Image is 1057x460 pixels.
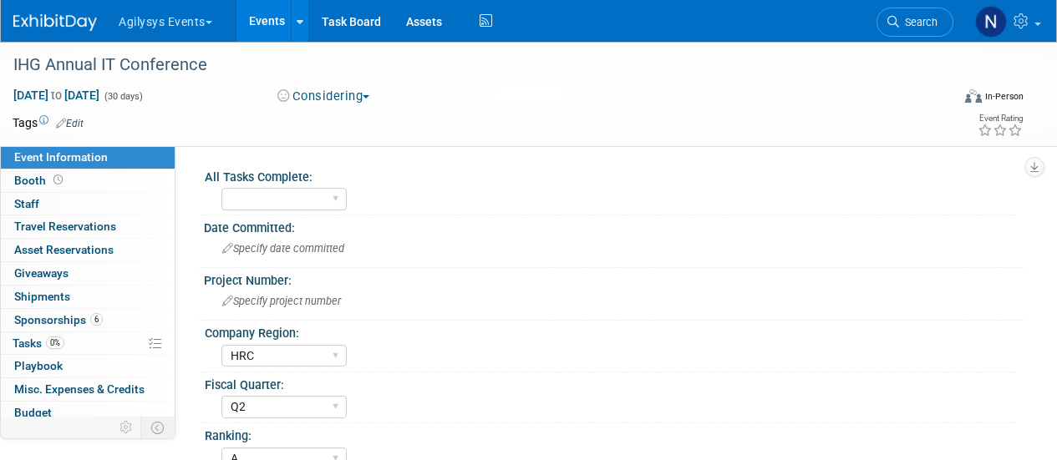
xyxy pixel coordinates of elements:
div: In-Person [984,90,1024,103]
td: Personalize Event Tab Strip [112,417,141,438]
a: Edit [56,118,84,129]
a: Giveaways [1,262,175,285]
span: Booth [14,174,66,187]
a: Budget [1,402,175,424]
td: Toggle Event Tabs [141,417,175,438]
span: Travel Reservations [14,220,116,233]
span: Misc. Expenses & Credits [14,382,145,396]
a: Search [877,8,953,37]
span: Asset Reservations [14,243,114,256]
a: Misc. Expenses & Credits [1,378,175,401]
a: Travel Reservations [1,215,175,238]
div: IHG Annual IT Conference [8,50,938,80]
button: Considering [272,88,376,105]
div: All Tasks Complete: [205,164,1016,185]
a: Sponsorships6 [1,309,175,331]
div: Ranking: [205,423,1016,444]
span: Specify date committed [222,242,344,255]
a: Event Information [1,146,175,169]
span: [DATE] [DATE] [13,88,100,103]
span: Tasks [13,336,64,350]
span: Playbook [14,359,63,372]
img: Format-Inperson.png [965,89,982,103]
span: (30 days) [103,91,143,102]
img: Natalie Morin [975,6,1007,38]
div: Event Format [876,87,1024,112]
a: Shipments [1,286,175,308]
span: 0% [46,336,64,349]
div: Event Rating [978,114,1023,123]
a: Staff [1,193,175,215]
a: Playbook [1,355,175,377]
div: Company Region: [205,321,1016,341]
span: Sponsorships [14,313,103,326]
td: Tags [13,114,84,131]
span: Search [899,16,938,28]
a: Tasks0% [1,332,175,355]
a: Asset Reservations [1,239,175,261]
span: Staff [14,197,39,210]
span: 6 [90,313,103,326]
img: ExhibitDay [13,14,97,31]
div: Date Committed: [204,215,1024,236]
span: to [48,88,64,102]
span: Specify project number [222,295,341,307]
div: Project Number: [204,268,1024,289]
span: Event Information [14,150,108,164]
span: Booth not reserved yet [50,174,66,186]
div: Fiscal Quarter: [205,372,1016,393]
span: Giveaways [14,266,69,280]
a: Booth [1,169,175,192]
span: Budget [14,406,52,419]
span: Shipments [14,290,70,303]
